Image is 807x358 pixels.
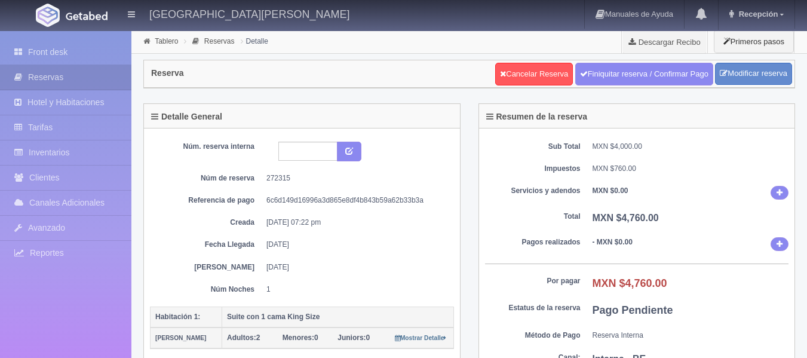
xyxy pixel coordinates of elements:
[227,333,256,342] strong: Adultos:
[149,6,349,21] h4: [GEOGRAPHIC_DATA][PERSON_NAME]
[155,313,200,321] b: Habitación 1:
[736,10,778,19] span: Recepción
[159,195,254,206] dt: Referencia de pago
[495,63,573,85] a: Cancelar Reserva
[395,335,447,341] small: Mostrar Detalle
[266,262,445,273] dd: [DATE]
[222,307,454,328] th: Suite con 1 cama King Size
[486,112,588,121] h4: Resumen de la reserva
[485,331,581,341] dt: Método de Pago
[485,237,581,247] dt: Pagos realizados
[238,35,271,47] li: Detalle
[159,142,254,152] dt: Núm. reserva interna
[337,333,370,342] span: 0
[395,333,447,342] a: Mostrar Detalle
[159,218,254,228] dt: Creada
[715,63,792,85] a: Modificar reserva
[485,164,581,174] dt: Impuestos
[151,69,184,78] h4: Reserva
[204,37,235,45] a: Reservas
[159,173,254,183] dt: Núm de reserva
[593,213,659,223] b: MXN $4,760.00
[66,11,108,20] img: Getabed
[485,212,581,222] dt: Total
[266,218,445,228] dd: [DATE] 07:22 pm
[485,276,581,286] dt: Por pagar
[266,173,445,183] dd: 272315
[593,164,789,174] dd: MXN $760.00
[593,331,789,341] dd: Reserva Interna
[36,4,60,27] img: Getabed
[266,240,445,250] dd: [DATE]
[593,142,789,152] dd: MXN $4,000.00
[337,333,366,342] strong: Juniors:
[714,30,794,53] button: Primeros pasos
[575,63,713,85] a: Finiquitar reserva / Confirmar Pago
[593,304,673,316] b: Pago Pendiente
[485,303,581,313] dt: Estatus de la reserva
[159,262,254,273] dt: [PERSON_NAME]
[283,333,314,342] strong: Menores:
[155,37,178,45] a: Tablero
[593,186,628,195] b: MXN $0.00
[159,284,254,295] dt: Núm Noches
[283,333,318,342] span: 0
[266,284,445,295] dd: 1
[593,277,667,289] b: MXN $4,760.00
[593,238,633,246] b: - MXN $0.00
[485,186,581,196] dt: Servicios y adendos
[151,112,222,121] h4: Detalle General
[266,195,445,206] dd: 6c6d149d16996a3d865e8df4b843b59a62b33b3a
[485,142,581,152] dt: Sub Total
[227,333,260,342] span: 2
[159,240,254,250] dt: Fecha Llegada
[155,335,206,341] small: [PERSON_NAME]
[622,30,707,54] a: Descargar Recibo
